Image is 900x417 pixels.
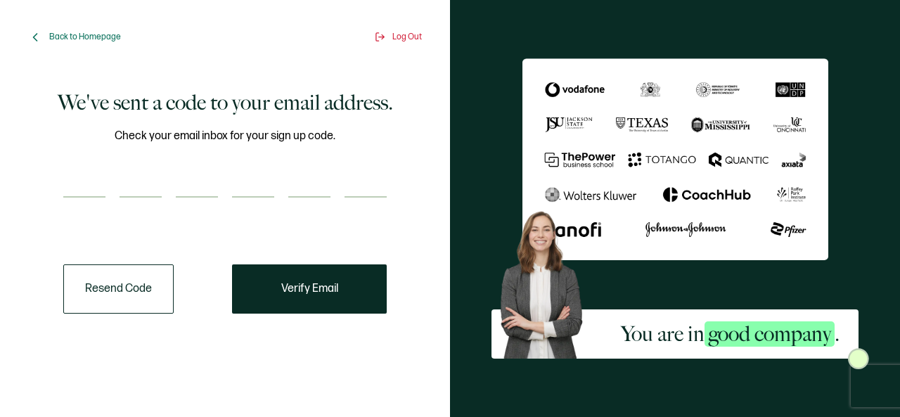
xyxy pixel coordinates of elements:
[522,58,828,260] img: Sertifier We've sent a code to your email address.
[63,264,174,314] button: Resend Code
[666,258,900,417] iframe: Chat Widget
[491,204,602,359] img: Sertifier Signup - You are in <span class="strong-h">good company</span>. Hero
[58,89,393,117] h1: We've sent a code to your email address.
[232,264,387,314] button: Verify Email
[115,127,335,145] span: Check your email inbox for your sign up code.
[621,320,840,348] h2: You are in .
[49,32,121,42] span: Back to Homepage
[281,283,338,295] span: Verify Email
[392,32,422,42] span: Log Out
